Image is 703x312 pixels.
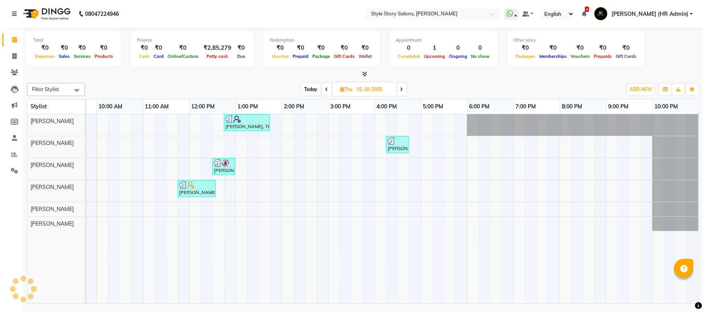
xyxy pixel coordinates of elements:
a: 8:00 PM [560,101,584,112]
a: 3:00 PM [329,101,353,112]
div: ₹2,85,279 [200,44,234,52]
span: [PERSON_NAME] [30,184,74,191]
span: Prepaids [592,54,614,59]
div: [PERSON_NAME], TK03, 12:45 PM-01:45 PM, Warm Waxing Half Legs,Warm Waxing Chin (₹50),Warm Waxing ... [225,115,269,130]
span: [PERSON_NAME] [30,162,74,169]
span: Petty cash [205,54,230,59]
a: 5:00 PM [421,101,446,112]
div: ₹0 [166,44,200,52]
div: ₹0 [614,44,639,52]
div: 0 [469,44,491,52]
span: Services [72,54,93,59]
span: Products [93,54,115,59]
div: ₹0 [234,44,248,52]
img: logo [20,3,73,25]
img: Nilofar Ali (HR Admin) [594,7,608,20]
span: Online/Custom [166,54,200,59]
span: Filter Stylist [32,86,59,92]
span: Thu [339,86,355,92]
a: 10:00 PM [653,101,680,112]
div: ₹0 [270,44,291,52]
div: [PERSON_NAME], TK04, 12:30 PM-01:00 PM, Hair Cut - Master - [DEMOGRAPHIC_DATA] [213,159,234,174]
span: No show [469,54,491,59]
span: Vouchers [569,54,592,59]
span: Due [235,54,247,59]
span: [PERSON_NAME] (HR Admin) [612,10,688,18]
b: 08047224946 [85,3,119,25]
a: 6:00 PM [468,101,492,112]
span: Ongoing [447,54,469,59]
span: Sales [57,54,72,59]
div: Redemption [270,37,374,44]
div: 0 [447,44,469,52]
span: Gift Cards [332,54,357,59]
span: [PERSON_NAME] [30,206,74,212]
div: [PERSON_NAME], TK02, 11:45 AM-12:35 PM, Hair Cut - Expert - [DEMOGRAPHIC_DATA],[PERSON_NAME] Styl... [178,181,215,196]
span: Completed [396,54,422,59]
button: ADD NEW [627,84,654,95]
span: [PERSON_NAME] [30,118,74,125]
div: ₹0 [291,44,310,52]
span: [PERSON_NAME] [30,220,74,227]
div: ₹0 [592,44,614,52]
a: 4 [582,10,586,17]
span: Prepaid [291,54,310,59]
div: ₹0 [537,44,569,52]
a: 11:00 AM [143,101,171,112]
span: Stylist [30,103,47,110]
div: ₹0 [332,44,357,52]
div: Other sales [513,37,639,44]
span: Card [152,54,166,59]
a: 4:00 PM [375,101,399,112]
span: Packages [513,54,537,59]
a: 10:00 AM [97,101,125,112]
span: Package [310,54,332,59]
span: Wallet [357,54,374,59]
div: ₹0 [152,44,166,52]
span: [PERSON_NAME] [30,140,74,147]
div: [PERSON_NAME], TK01, 04:15 PM-04:45 PM, [PERSON_NAME] Shaving [387,137,408,152]
span: ADD NEW [629,86,652,92]
div: Total [33,37,115,44]
div: ₹0 [357,44,374,52]
div: ₹0 [93,44,115,52]
a: 2:00 PM [282,101,307,112]
div: ₹0 [513,44,537,52]
div: ₹0 [310,44,332,52]
input: 2025-10-02 [355,84,393,95]
span: Upcoming [422,54,447,59]
span: Gift Cards [614,54,639,59]
div: Appointment [396,37,491,44]
div: 0 [396,44,422,52]
span: Cash [137,54,152,59]
div: ₹0 [57,44,72,52]
span: Voucher [270,54,291,59]
div: Finance [137,37,248,44]
a: 9:00 PM [606,101,631,112]
div: ₹0 [33,44,57,52]
span: Expenses [33,54,57,59]
a: 7:00 PM [514,101,538,112]
span: Today [302,83,321,95]
div: ₹0 [569,44,592,52]
div: ₹0 [137,44,152,52]
span: Memberships [537,54,569,59]
div: 1 [422,44,447,52]
a: 12:00 PM [190,101,217,112]
span: 4 [585,7,589,12]
a: 1:00 PM [236,101,260,112]
div: ₹0 [72,44,93,52]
